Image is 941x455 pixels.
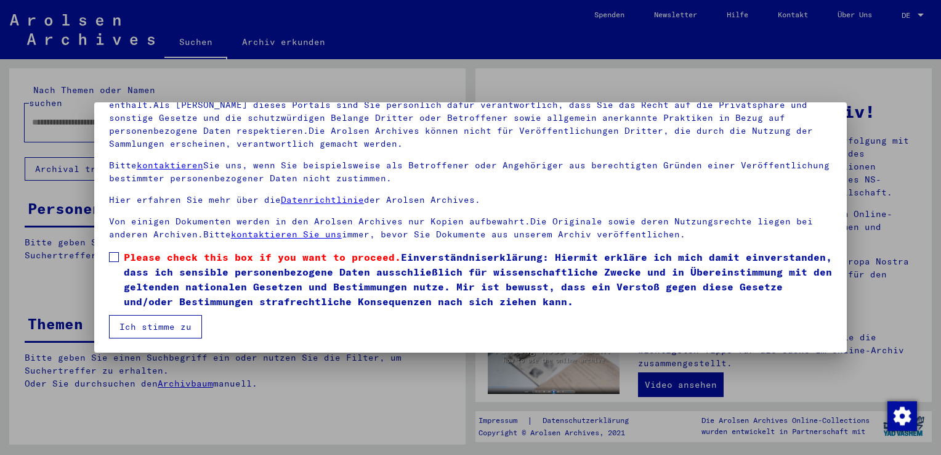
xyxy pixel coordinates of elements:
span: Please check this box if you want to proceed. [124,251,401,263]
span: Einverständniserklärung: Hiermit erkläre ich mich damit einverstanden, dass ich sensible personen... [124,250,832,309]
a: Datenrichtlinie [281,194,364,205]
div: Zustimmung ändern [887,401,916,430]
p: Bitte Sie uns, wenn Sie beispielsweise als Betroffener oder Angehöriger aus berechtigten Gründen ... [109,159,832,185]
p: Hier erfahren Sie mehr über die der Arolsen Archives. [109,194,832,207]
a: kontaktieren Sie uns [231,229,342,240]
img: Zustimmung ändern [887,401,917,431]
button: Ich stimme zu [109,315,202,338]
p: Von einigen Dokumenten werden in den Arolsen Archives nur Kopien aufbewahrt.Die Originale sowie d... [109,215,832,241]
a: kontaktieren [137,160,203,171]
p: Bitte beachten Sie, dass dieses Portal über NS - Verfolgte sensible Daten zu identifizierten oder... [109,86,832,150]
